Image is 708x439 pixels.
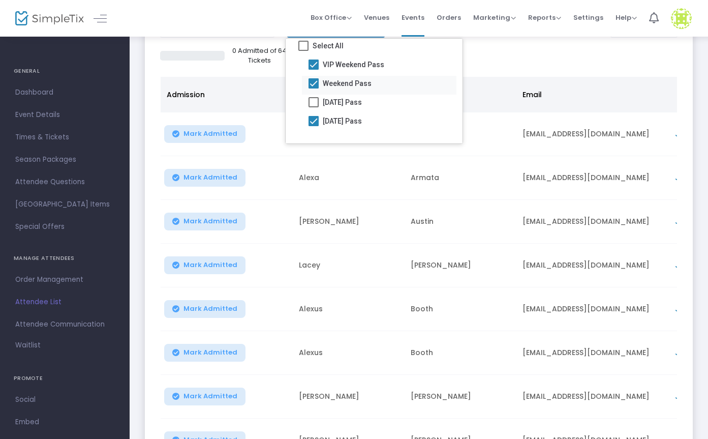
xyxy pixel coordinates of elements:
span: Box Office [311,13,352,22]
td: Booth [405,331,516,375]
span: Order Management [15,273,114,286]
td: [EMAIL_ADDRESS][DOMAIN_NAME] [516,331,669,375]
span: Mark Admitted [183,130,237,138]
td: Booth [405,287,516,331]
td: [PERSON_NAME] [293,200,405,244]
span: [DATE] Pass [323,96,362,108]
span: Social [15,393,114,406]
span: Events [402,5,424,31]
span: [DATE] Pass [323,115,362,127]
td: [PERSON_NAME] [405,244,516,287]
span: Weekend Pass [323,77,372,90]
span: Select All [313,40,344,52]
span: Dashboard [15,86,114,99]
td: Austin [405,200,516,244]
span: Embed [15,416,114,429]
span: Mark Admitted [183,305,237,313]
td: [EMAIL_ADDRESS][DOMAIN_NAME] [516,112,669,156]
p: 0 Admitted of 64 Tickets [229,46,290,66]
span: Venues [364,5,389,31]
td: [EMAIL_ADDRESS][DOMAIN_NAME] [516,287,669,331]
span: Special Offers [15,220,114,233]
span: Times & Tickets [15,131,114,144]
button: Mark Admitted [164,125,245,143]
span: Attendee Questions [15,175,114,189]
span: Mark Admitted [183,261,237,269]
td: [EMAIL_ADDRESS][DOMAIN_NAME] [516,156,669,200]
h4: MANAGE ATTENDEES [14,248,116,269]
button: Mark Admitted [164,256,245,274]
span: Reports [528,13,561,22]
span: Mark Admitted [183,173,237,182]
td: Lacey [293,244,405,287]
span: Attendee Communication [15,318,114,331]
span: Orders [437,5,461,31]
h4: GENERAL [14,61,116,81]
button: Mark Admitted [164,213,245,230]
span: Marketing [473,13,516,22]
td: Alexus [293,287,405,331]
td: [EMAIL_ADDRESS][DOMAIN_NAME] [516,200,669,244]
td: [EMAIL_ADDRESS][DOMAIN_NAME] [516,375,669,419]
td: [PERSON_NAME] [405,375,516,419]
span: Mark Admitted [183,217,237,225]
button: Mark Admitted [164,169,245,187]
td: Armata [405,156,516,200]
span: Event Details [15,108,114,122]
span: Season Packages [15,153,114,166]
td: [EMAIL_ADDRESS][DOMAIN_NAME] [516,244,669,287]
button: Mark Admitted [164,344,245,362]
h4: PROMOTE [14,368,116,389]
td: Alexus [293,331,405,375]
span: Mark Admitted [183,392,237,400]
span: Admission [167,90,205,100]
span: Attendee List [15,296,114,309]
span: Waitlist [15,340,41,350]
span: Mark Admitted [183,348,237,357]
td: [PERSON_NAME] [293,375,405,419]
span: [GEOGRAPHIC_DATA] Items [15,198,114,211]
td: Alexa [293,156,405,200]
span: Help [615,13,637,22]
button: Mark Admitted [164,300,245,318]
button: Mark Admitted [164,388,245,405]
span: VIP Weekend Pass [323,58,384,71]
span: Email [522,90,542,100]
span: Settings [573,5,603,31]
